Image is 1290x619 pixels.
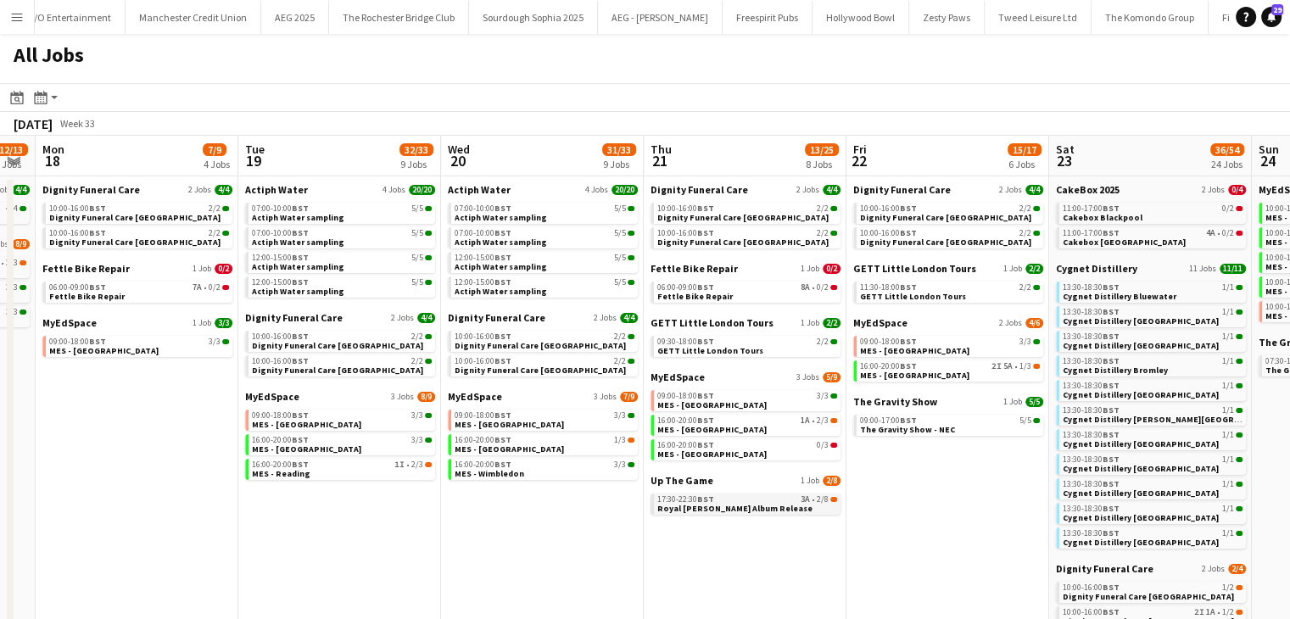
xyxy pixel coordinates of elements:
span: BST [1103,380,1120,391]
span: 10:00-16:00 [49,204,106,213]
button: Zesty Paws [909,1,985,34]
a: 07:00-10:00BST5/5Actiph Water sampling [252,227,432,247]
span: 5A [1003,362,1013,371]
span: Dignity Funeral Care Southampton [860,237,1031,248]
span: 13:30-18:30 [1063,406,1120,415]
span: 5/5 [411,204,423,213]
span: 20/20 [611,185,638,195]
div: Cygnet Distillery11 Jobs11/1113:30-18:30BST1/1Cygnet Distillery Bluewater13:30-18:30BST1/1Cygnet ... [1056,262,1246,562]
span: 4/4 [823,185,840,195]
span: BST [292,331,309,342]
div: Dignity Funeral Care2 Jobs4/410:00-16:00BST2/2Dignity Funeral Care [GEOGRAPHIC_DATA]10:00-16:00BS... [651,183,840,262]
span: 2/2 [614,332,626,341]
span: GETT Little London Tours [657,345,763,356]
div: MyEdSpace3 Jobs5/909:00-18:00BST3/3MES - [GEOGRAPHIC_DATA]16:00-20:00BST1A•2/3MES - [GEOGRAPHIC_D... [651,371,840,474]
span: BST [900,336,917,347]
span: Dignity Funeral Care [448,311,545,324]
button: AEG - [PERSON_NAME] [598,1,723,34]
button: Hollywood Bowl [813,1,909,34]
span: 2/2 [817,204,829,213]
span: 2/2 [1019,229,1031,237]
a: 09:00-18:00BST3/3MES - [GEOGRAPHIC_DATA] [252,410,432,429]
span: 5/5 [411,278,423,287]
span: 8A [801,283,810,292]
span: Actiph Water sampling [455,212,547,223]
span: BST [697,390,714,401]
span: 4/6 [1025,318,1043,328]
span: BST [494,410,511,421]
a: 12:00-15:00BST5/5Actiph Water sampling [252,276,432,296]
div: Dignity Funeral Care2 Jobs4/410:00-16:00BST2/2Dignity Funeral Care [GEOGRAPHIC_DATA]10:00-16:00BS... [448,311,638,390]
div: Dignity Funeral Care2 Jobs4/410:00-16:00BST2/2Dignity Funeral Care [GEOGRAPHIC_DATA]10:00-16:00BS... [853,183,1043,262]
span: Dignity Funeral Care [42,183,140,196]
span: 5/5 [1025,397,1043,407]
span: Actiph Water sampling [252,212,344,223]
span: BST [1103,331,1120,342]
a: 10:00-16:00BST2/2Dignity Funeral Care [GEOGRAPHIC_DATA] [49,203,229,222]
span: 3 Jobs [391,392,414,402]
span: 10:00-16:00 [49,229,106,237]
span: 1 Job [193,264,211,274]
span: Actiph Water sampling [252,286,344,297]
a: 07:00-10:00BST5/5Actiph Water sampling [252,203,432,222]
span: BST [1103,227,1120,238]
span: 12:00-15:00 [455,254,511,262]
div: • [49,283,229,292]
a: 09:00-18:00BST3/3MES - [GEOGRAPHIC_DATA] [49,336,229,355]
span: 10:00-16:00 [455,332,511,341]
span: 1/1 [1222,308,1234,316]
span: 11 Jobs [1189,264,1216,274]
span: MES - Northfield [49,345,159,356]
span: 8/9 [417,392,435,402]
span: BST [697,203,714,214]
span: 2 Jobs [188,185,211,195]
span: 0/2 [1222,204,1234,213]
span: 3/3 [1019,337,1031,346]
a: 13:30-18:30BST1/1Cygnet Distillery Bromley [1063,355,1243,375]
span: 1/1 [1222,332,1234,341]
span: MyEdSpace [245,390,299,403]
a: 13:30-18:30BST1/1Cygnet Distillery [GEOGRAPHIC_DATA] [1063,380,1243,399]
div: Actiph Water4 Jobs20/2007:00-10:00BST5/5Actiph Water sampling07:00-10:00BST5/5Actiph Water sampli... [245,183,435,311]
button: The Rochester Bridge Club [329,1,469,34]
span: 3/3 [209,337,221,346]
span: CakeBox 2025 [1056,183,1120,196]
span: 2I [991,362,1002,371]
span: MyEdSpace [42,316,97,329]
span: 06:00-09:00 [657,283,714,292]
span: Actiph Water sampling [455,286,547,297]
span: 3 Jobs [594,392,617,402]
button: Tweed Leisure Ltd [985,1,1092,34]
span: Actiph Water [245,183,308,196]
span: Dignity Funeral Care [245,311,343,324]
button: AEG 2025 [261,1,329,34]
a: 10:00-16:00BST2/2Dignity Funeral Care [GEOGRAPHIC_DATA] [49,227,229,247]
span: Dignity Funeral Care Southampton [252,365,423,376]
a: 09:00-18:00BST3/3MES - [GEOGRAPHIC_DATA] [455,410,634,429]
a: 09:00-18:00BST3/3MES - [GEOGRAPHIC_DATA] [860,336,1040,355]
span: 12:00-15:00 [252,278,309,287]
div: Fettle Bike Repair1 Job0/206:00-09:00BST8A•0/2Fettle Bike Repair [651,262,840,316]
span: Fettle Bike Repair [657,291,733,302]
div: MyEdSpace3 Jobs7/909:00-18:00BST3/3MES - [GEOGRAPHIC_DATA]16:00-20:00BST1/3MES - [GEOGRAPHIC_DATA... [448,390,638,483]
span: Dignity Funeral Care Southampton [455,365,626,376]
a: 10:00-16:00BST2/2Dignity Funeral Care [GEOGRAPHIC_DATA] [860,227,1040,247]
span: BST [292,252,309,263]
span: MES - Northfield [657,399,767,410]
span: Dignity Funeral Care [651,183,748,196]
button: Manchester Credit Union [126,1,261,34]
span: 3/3 [817,392,829,400]
span: 1/1 [1222,406,1234,415]
span: BST [494,331,511,342]
span: 09:00-18:00 [49,337,106,346]
div: The Gravity Show1 Job5/509:00-17:00BST5/5The Gravity Show - NEC [853,395,1043,439]
span: Cakebox Blackpool [1063,212,1142,223]
a: CakeBox 20252 Jobs0/4 [1056,183,1246,196]
div: • [657,283,837,292]
a: Fettle Bike Repair1 Job0/2 [42,262,232,275]
span: Cygnet Distillery Bristol [1063,340,1219,351]
a: 13:30-18:30BST1/1Cygnet Distillery [GEOGRAPHIC_DATA] [1063,306,1243,326]
span: 4/4 [215,185,232,195]
span: MyEdSpace [651,371,705,383]
a: Actiph Water4 Jobs20/20 [245,183,435,196]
